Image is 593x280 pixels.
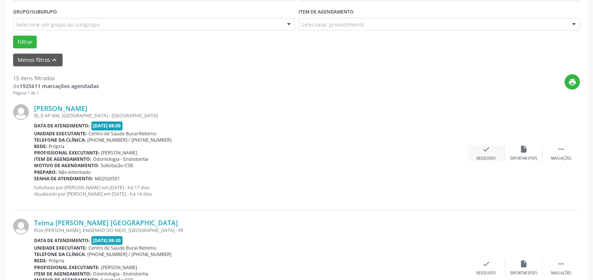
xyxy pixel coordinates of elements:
[476,156,496,161] div: Resolvido
[34,251,86,258] b: Telefone da clínica:
[49,143,64,150] span: Própria
[13,104,29,120] img: img
[49,258,64,264] span: Própria
[34,184,468,197] p: Solicitado por [PERSON_NAME] em [DATE] - há 17 dias Atualizado por [PERSON_NAME] em [DATE] - há 1...
[13,36,37,48] button: Filtrar
[91,236,123,245] span: [DATE] 08:30
[101,264,137,271] span: [PERSON_NAME]
[13,219,29,234] img: img
[476,271,496,276] div: Resolvido
[482,145,490,153] i: check
[13,6,57,18] label: Grupo/Subgrupo
[34,123,90,129] b: Data de atendimento:
[88,130,156,137] span: Centro de Saude Bucal Retorno
[93,271,148,277] span: Odontologia - Endodontia
[101,162,134,169] span: Solicitação CSB.
[34,143,47,150] b: Rede:
[510,156,537,161] div: Exportar (PDF)
[19,82,99,90] strong: 1925611 marcações agendadas
[91,121,123,130] span: [DATE] 08:00
[50,56,58,64] i: keyboard_arrow_up
[34,219,178,227] a: Telma [PERSON_NAME] [GEOGRAPHIC_DATA]
[34,175,93,182] b: Senha de atendimento:
[34,156,91,162] b: Item de agendamento:
[34,258,47,264] b: Rede:
[34,162,99,169] b: Motivo de agendamento:
[482,260,490,268] i: check
[568,78,577,86] i: print
[34,104,87,112] a: [PERSON_NAME]
[34,169,57,175] b: Preparo:
[95,175,120,182] span: M02920501
[101,150,137,156] span: [PERSON_NAME]
[299,6,354,18] label: Item de agendamento
[551,156,571,161] div: Mais ações
[34,264,100,271] b: Profissional executante:
[301,21,364,28] span: Selecionar procedimento
[13,82,99,90] div: de
[58,169,91,175] span: Não informado
[88,245,156,251] span: Centro de Saude Bucal Retorno
[557,260,565,268] i: 
[520,260,528,268] i: insert_drive_file
[34,150,100,156] b: Profissional executante:
[34,130,87,137] b: Unidade executante:
[34,227,468,234] div: RUA [PERSON_NAME], ENGENHO DO MEIO, [GEOGRAPHIC_DATA] - PE
[34,237,90,244] b: Data de atendimento:
[16,21,100,28] span: Selecione um grupo ou subgrupo
[34,137,86,143] b: Telefone da clínica:
[13,54,63,67] button: Menos filtroskeyboard_arrow_up
[93,156,148,162] span: Odontologia - Endodontia
[87,251,172,258] span: [PHONE_NUMBER] / [PHONE_NUMBER]
[520,145,528,153] i: insert_drive_file
[510,271,537,276] div: Exportar (PDF)
[34,271,91,277] b: Item de agendamento:
[13,74,99,82] div: 15 itens filtrados
[13,90,99,96] div: Página 1 de 1
[87,137,172,143] span: [PHONE_NUMBER] / [PHONE_NUMBER]
[34,245,87,251] b: Unidade executante:
[565,74,580,90] button: print
[551,271,571,276] div: Mais ações
[34,112,468,119] div: BL D AP 406, [GEOGRAPHIC_DATA] - [GEOGRAPHIC_DATA]
[557,145,565,153] i: 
